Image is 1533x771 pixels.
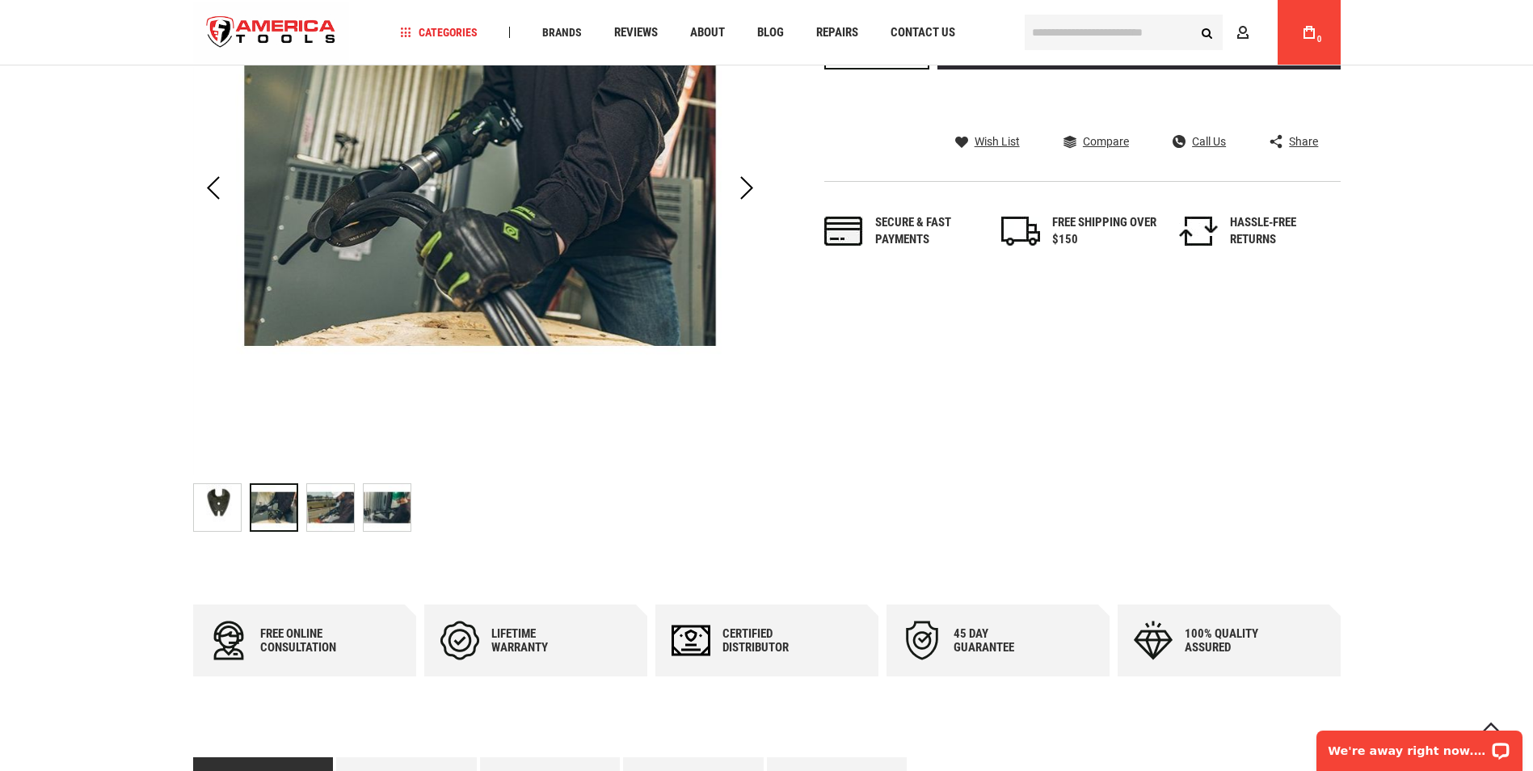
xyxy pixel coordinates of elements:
[393,22,485,44] a: Categories
[363,475,411,540] div: GREENLEE CJ-CUAL CU/AL CUTTER JAW
[535,22,589,44] a: Brands
[1317,35,1322,44] span: 0
[260,627,357,655] div: Free online consultation
[542,27,582,38] span: Brands
[1052,214,1157,249] div: FREE SHIPPING OVER $150
[1001,217,1040,246] img: shipping
[875,214,980,249] div: Secure & fast payments
[954,627,1051,655] div: 45 day Guarantee
[193,2,350,63] a: store logo
[400,27,478,38] span: Categories
[614,27,658,39] span: Reviews
[816,27,858,39] span: Repairs
[955,134,1020,149] a: Wish List
[891,27,955,39] span: Contact Us
[193,2,350,63] img: America Tools
[1179,217,1218,246] img: returns
[1230,214,1335,249] div: HASSLE-FREE RETURNS
[809,22,865,44] a: Repairs
[883,22,962,44] a: Contact Us
[1063,134,1129,149] a: Compare
[975,136,1020,147] span: Wish List
[364,484,411,531] img: GREENLEE CJ-CUAL CU/AL CUTTER JAW
[722,627,819,655] div: Certified Distributor
[824,217,863,246] img: payments
[194,484,241,531] img: GREENLEE CJ-CUAL CU/AL CUTTER JAW
[250,475,306,540] div: GREENLEE CJ-CUAL CU/AL CUTTER JAW
[934,74,1344,121] iframe: Secure express checkout frame
[683,22,732,44] a: About
[690,27,725,39] span: About
[1306,720,1533,771] iframe: LiveChat chat widget
[306,475,363,540] div: GREENLEE CJ-CUAL CU/AL CUTTER JAW
[1289,136,1318,147] span: Share
[1185,627,1282,655] div: 100% quality assured
[1083,136,1129,147] span: Compare
[1192,17,1223,48] button: Search
[750,22,791,44] a: Blog
[607,22,665,44] a: Reviews
[491,627,588,655] div: Lifetime warranty
[757,27,784,39] span: Blog
[1173,134,1226,149] a: Call Us
[307,484,354,531] img: GREENLEE CJ-CUAL CU/AL CUTTER JAW
[193,475,250,540] div: GREENLEE CJ-CUAL CU/AL CUTTER JAW
[1192,136,1226,147] span: Call Us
